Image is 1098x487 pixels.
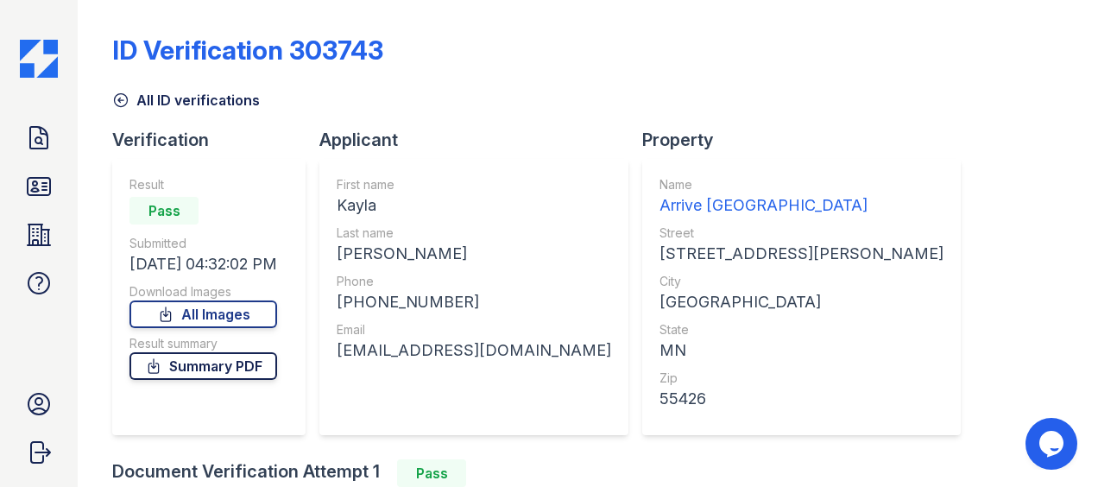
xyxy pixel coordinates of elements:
[397,459,466,487] div: Pass
[642,128,975,152] div: Property
[129,283,277,300] div: Download Images
[337,176,611,193] div: First name
[1025,418,1081,470] iframe: chat widget
[112,459,975,487] div: Document Verification Attempt 1
[129,352,277,380] a: Summary PDF
[659,273,943,290] div: City
[319,128,642,152] div: Applicant
[659,176,943,193] div: Name
[659,387,943,411] div: 55426
[659,242,943,266] div: [STREET_ADDRESS][PERSON_NAME]
[659,370,943,387] div: Zip
[337,338,611,363] div: [EMAIL_ADDRESS][DOMAIN_NAME]
[129,197,199,225] div: Pass
[337,193,611,218] div: Kayla
[129,235,277,252] div: Submitted
[337,321,611,338] div: Email
[659,338,943,363] div: MN
[129,252,277,276] div: [DATE] 04:32:02 PM
[129,300,277,328] a: All Images
[659,176,943,218] a: Name Arrive [GEOGRAPHIC_DATA]
[112,90,260,111] a: All ID verifications
[659,321,943,338] div: State
[129,335,277,352] div: Result summary
[129,176,277,193] div: Result
[659,225,943,242] div: Street
[337,290,611,314] div: [PHONE_NUMBER]
[337,242,611,266] div: [PERSON_NAME]
[659,193,943,218] div: Arrive [GEOGRAPHIC_DATA]
[20,40,58,78] img: CE_Icon_Blue-c292c112584629df590d857e76928e9f676e5b41ef8f769ba2f05ee15b207248.png
[337,225,611,242] div: Last name
[112,35,383,66] div: ID Verification 303743
[112,128,319,152] div: Verification
[659,290,943,314] div: [GEOGRAPHIC_DATA]
[337,273,611,290] div: Phone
